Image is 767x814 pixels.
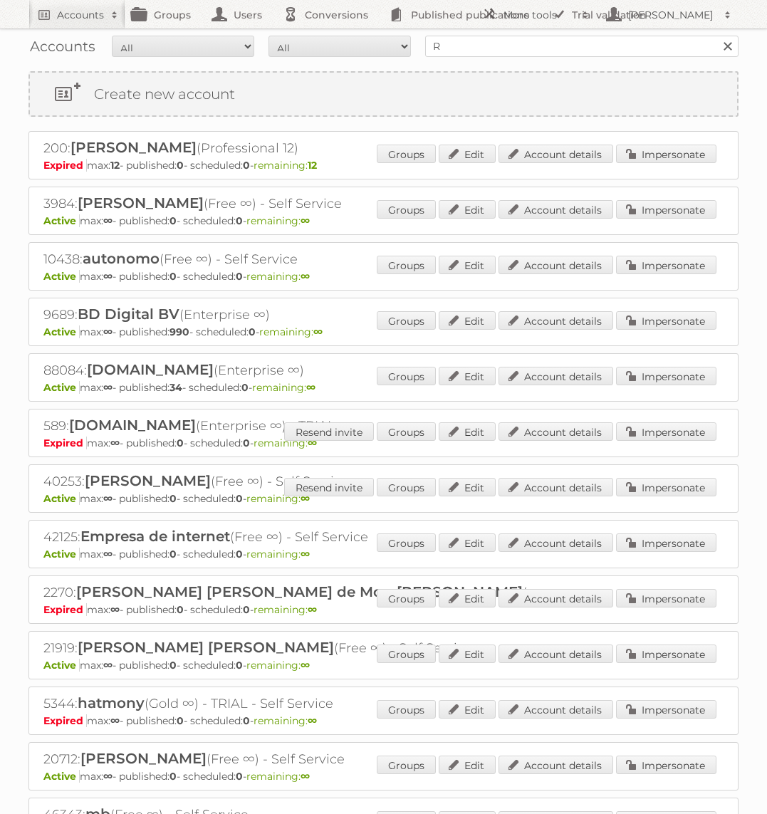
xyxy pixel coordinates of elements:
[177,603,184,616] strong: 0
[43,770,724,783] p: max: - published: - scheduled: -
[246,492,310,505] span: remaining:
[616,367,716,385] a: Impersonate
[499,200,613,219] a: Account details
[439,256,496,274] a: Edit
[43,694,542,713] h2: 5344: (Gold ∞) - TRIAL - Self Service
[377,367,436,385] a: Groups
[43,714,87,727] span: Expired
[69,417,196,434] span: [DOMAIN_NAME]
[616,422,716,441] a: Impersonate
[110,603,120,616] strong: ∞
[246,214,310,227] span: remaining:
[43,381,724,394] p: max: - published: - scheduled: -
[78,694,145,711] span: hatmony
[103,548,113,560] strong: ∞
[616,645,716,663] a: Impersonate
[499,478,613,496] a: Account details
[243,714,250,727] strong: 0
[243,437,250,449] strong: 0
[616,256,716,274] a: Impersonate
[616,756,716,774] a: Impersonate
[78,194,204,212] span: [PERSON_NAME]
[243,159,250,172] strong: 0
[616,589,716,607] a: Impersonate
[43,583,542,602] h2: 2270: (Gold ∞) - TRIAL - Self Service
[616,700,716,719] a: Impersonate
[284,478,374,496] a: Resend invite
[43,139,542,157] h2: 200: (Professional 12)
[246,659,310,672] span: remaining:
[241,381,249,394] strong: 0
[625,8,717,22] h2: [PERSON_NAME]
[439,311,496,330] a: Edit
[43,548,80,560] span: Active
[87,361,214,378] span: [DOMAIN_NAME]
[439,478,496,496] a: Edit
[110,437,120,449] strong: ∞
[499,311,613,330] a: Account details
[377,589,436,607] a: Groups
[616,311,716,330] a: Impersonate
[43,159,87,172] span: Expired
[439,145,496,163] a: Edit
[439,700,496,719] a: Edit
[177,159,184,172] strong: 0
[43,417,542,435] h2: 589: (Enterprise ∞) - TRIAL
[301,270,310,283] strong: ∞
[377,533,436,552] a: Groups
[169,270,177,283] strong: 0
[43,659,80,672] span: Active
[43,492,724,505] p: max: - published: - scheduled: -
[254,437,317,449] span: remaining:
[284,422,374,441] a: Resend invite
[377,145,436,163] a: Groups
[499,422,613,441] a: Account details
[377,700,436,719] a: Groups
[243,603,250,616] strong: 0
[499,256,613,274] a: Account details
[377,756,436,774] a: Groups
[249,325,256,338] strong: 0
[439,756,496,774] a: Edit
[503,8,575,22] h2: More tools
[43,548,724,560] p: max: - published: - scheduled: -
[236,214,243,227] strong: 0
[85,472,211,489] span: [PERSON_NAME]
[254,159,317,172] span: remaining:
[259,325,323,338] span: remaining:
[169,214,177,227] strong: 0
[43,770,80,783] span: Active
[80,528,230,545] span: Empresa de internet
[377,311,436,330] a: Groups
[616,200,716,219] a: Impersonate
[80,750,207,767] span: [PERSON_NAME]
[43,714,724,727] p: max: - published: - scheduled: -
[103,325,113,338] strong: ∞
[43,194,542,213] h2: 3984: (Free ∞) - Self Service
[43,639,542,657] h2: 21919: (Free ∞) - Self Service
[301,214,310,227] strong: ∞
[43,381,80,394] span: Active
[499,645,613,663] a: Account details
[236,492,243,505] strong: 0
[103,659,113,672] strong: ∞
[103,770,113,783] strong: ∞
[499,533,613,552] a: Account details
[83,250,160,267] span: autonomo
[246,548,310,560] span: remaining:
[499,700,613,719] a: Account details
[110,159,120,172] strong: 12
[252,381,315,394] span: remaining:
[377,256,436,274] a: Groups
[616,533,716,552] a: Impersonate
[439,589,496,607] a: Edit
[616,478,716,496] a: Impersonate
[103,381,113,394] strong: ∞
[169,548,177,560] strong: 0
[43,437,87,449] span: Expired
[306,381,315,394] strong: ∞
[43,159,724,172] p: max: - published: - scheduled: -
[103,492,113,505] strong: ∞
[236,270,243,283] strong: 0
[43,603,87,616] span: Expired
